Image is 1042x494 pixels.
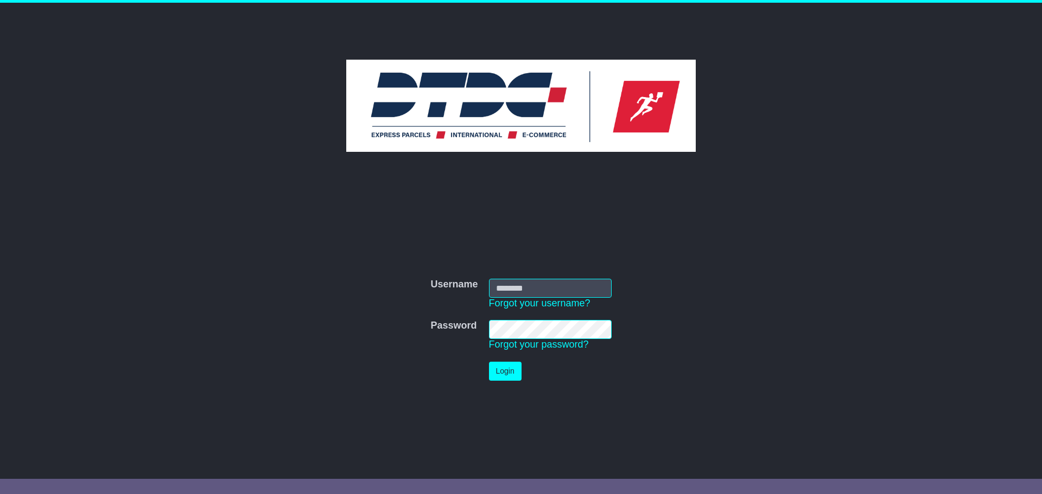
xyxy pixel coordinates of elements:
[489,362,522,381] button: Login
[346,60,696,152] img: DTDC Australia
[489,298,590,309] a: Forgot your username?
[489,339,589,350] a: Forgot your password?
[430,320,476,332] label: Password
[430,279,478,291] label: Username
